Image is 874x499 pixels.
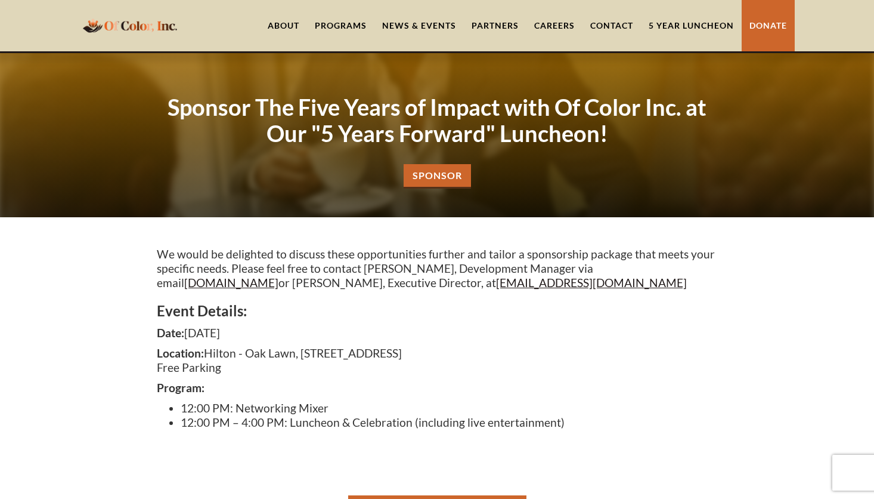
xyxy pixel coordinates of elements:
[496,276,687,289] a: [EMAIL_ADDRESS][DOMAIN_NAME]
[157,346,204,360] strong: Location:
[181,415,717,430] li: 12:00 PM – 4:00 PM: Luncheon & Celebration (including live entertainment)
[157,326,184,340] strong: Date:
[404,164,471,189] a: Sponsor
[157,381,204,395] strong: Program:
[168,93,706,147] strong: Sponsor The Five Years of Impact with Of Color Inc. at Our "5 Years Forward" Luncheon!
[157,302,247,319] strong: Event Details:
[157,346,717,375] p: Hilton - Oak Lawn, [STREET_ADDRESS] Free Parking
[79,11,181,39] a: home
[184,276,278,289] a: [DOMAIN_NAME]
[157,247,717,290] p: We would be delighted to discuss these opportunities further and tailor a sponsorship package tha...
[181,401,717,415] li: 12:00 PM: Networking Mixer
[157,326,717,340] p: [DATE]
[315,20,367,32] div: Programs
